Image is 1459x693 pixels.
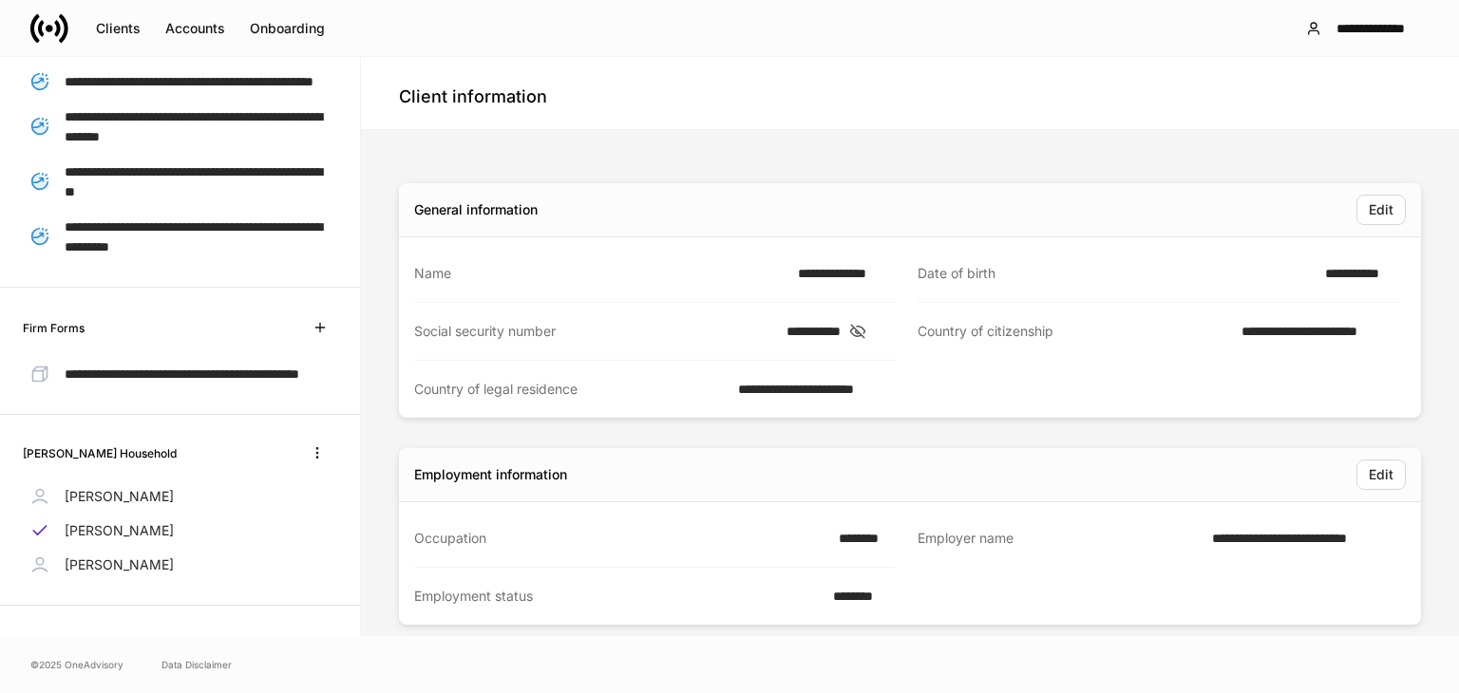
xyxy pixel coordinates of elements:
p: [PERSON_NAME] [65,555,174,574]
p: [PERSON_NAME] [65,521,174,540]
div: Date of birth [918,264,1314,283]
div: General information [414,200,538,219]
div: Clients [96,22,141,35]
div: Employer name [918,529,1201,549]
h4: Client information [399,85,547,108]
div: Country of legal residence [414,380,727,399]
h6: [PERSON_NAME] Household [23,444,177,462]
div: Country of citizenship [918,322,1230,342]
button: Accounts [153,13,237,44]
p: [PERSON_NAME] [65,487,174,506]
a: Data Disclaimer [161,657,232,672]
div: Edit [1369,203,1393,216]
button: Edit [1356,195,1406,225]
div: Onboarding [250,22,325,35]
div: Employment status [414,587,822,606]
div: Social security number [414,322,775,341]
div: Employment information [414,465,567,484]
button: Clients [84,13,153,44]
h6: Firm Forms [23,319,85,337]
div: Accounts [165,22,225,35]
button: Onboarding [237,13,337,44]
button: Edit [1356,459,1406,490]
a: [PERSON_NAME] [23,514,337,548]
a: [PERSON_NAME] [23,548,337,582]
div: Occupation [414,529,827,548]
span: © 2025 OneAdvisory [30,657,123,672]
div: Name [414,264,786,283]
div: Edit [1369,468,1393,481]
a: [PERSON_NAME] [23,479,337,514]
